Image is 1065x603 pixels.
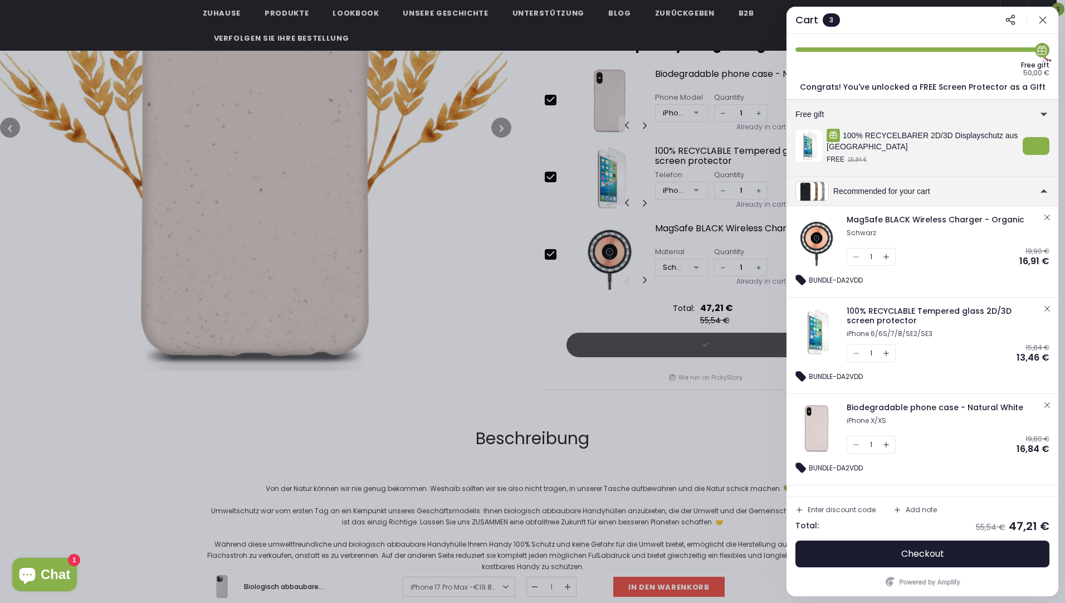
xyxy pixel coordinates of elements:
[800,83,1046,91] div: Congrats! You've unlocked a FREE Screen Protector as a GIft
[906,507,937,513] div: Add note
[809,373,863,380] div: BUNDLE-DA2VDD
[809,277,863,284] div: BUNDLE-DA2VDD
[1019,257,1049,266] div: 16,91 €
[976,523,1005,531] div: 55,54 €
[870,436,872,453] div: 1
[870,345,872,362] div: 1
[1021,62,1049,69] div: Free gift
[847,402,1040,414] div: Biodegradable phone case - Natural White
[1025,436,1049,442] div: 19,80 €
[795,15,818,25] div: Cart
[1017,445,1049,454] div: 16,84 €
[795,541,1049,567] button: Checkout
[889,502,941,518] button: Add note
[809,465,863,471] div: BUNDLE-DA2VDD
[847,229,1040,237] div: Schwarz
[847,330,1040,338] div: iPhone 6/6S/7/8/SE2/SE3
[791,502,880,518] button: Enter discount code
[847,214,1024,225] span: MagSafe BLACK Wireless Charger - Organic
[848,157,866,163] div: 15,84 €
[847,305,1012,326] span: 100% RECYCLABLE Tempered glass 2D/3D screen protector
[795,110,1014,118] div: Free gift
[1023,70,1049,76] div: 50,00 €
[827,131,1018,151] span: 100% RECYCELBARER 2D/3D Displayschutz aus [GEOGRAPHIC_DATA]
[1017,353,1049,362] div: 13,46 €
[827,128,1018,153] div: 100% RECYCELBARER 2D/3D Displayschutz aus Hartglas
[1025,344,1049,351] div: 15,84 €
[847,417,1040,425] div: iPhone X/XS
[847,214,1040,226] div: MagSafe BLACK Wireless Charger - Organic
[9,558,80,594] inbox-online-store-chat: Onlineshop-Chat von Shopify
[786,177,1058,206] div: Recommended for your cart
[786,100,1058,129] div: Free gift
[870,249,872,265] div: 1
[833,187,1038,195] div: Recommended for your cart
[823,13,840,27] div: 3
[795,521,819,531] div: Total:
[808,507,876,513] div: Enter discount code
[827,156,844,163] div: FREE
[847,305,1040,327] div: 100% RECYCLABLE Tempered glass 2D/3D screen protector
[1025,248,1049,255] div: 19,90 €
[901,548,944,560] span: Checkout
[847,402,1023,413] span: Biodegradable phone case - Natural White
[1009,521,1049,532] div: 47,21 €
